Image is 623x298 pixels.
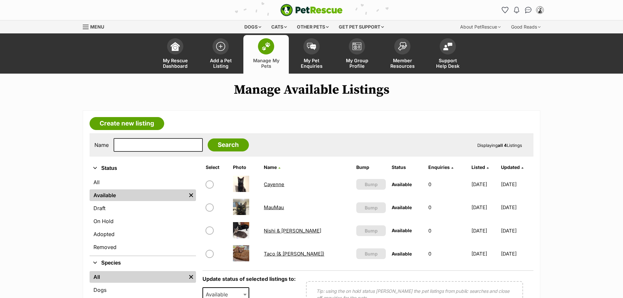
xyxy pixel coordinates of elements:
button: Species [90,259,196,267]
a: Conversations [523,5,533,15]
span: My Group Profile [342,58,372,69]
button: My account [535,5,545,15]
img: pet-enquiries-icon-7e3ad2cf08bfb03b45e93fb7055b45f3efa6380592205ae92323e6603595dc1f.svg [307,43,316,50]
button: Status [90,164,196,173]
img: notifications-46538b983faf8c2785f20acdc204bb7945ddae34d4c08c2a6579f10ce5e182be.svg [514,7,519,13]
span: Bump [365,227,378,234]
div: About PetRescue [456,20,505,33]
td: [DATE] [501,220,533,242]
span: Available [392,251,412,256]
button: Bump [356,202,386,213]
a: Taco (& [PERSON_NAME]) [264,251,324,257]
td: [DATE] [501,173,533,196]
span: Add a Pet Listing [206,58,235,69]
span: Displaying Listings [477,143,522,148]
div: Status [90,175,196,256]
a: Listed [471,164,489,170]
a: Favourites [500,5,510,15]
a: Updated [501,164,523,170]
a: Manage My Pets [243,35,289,74]
ul: Account quick links [500,5,545,15]
span: Member Resources [388,58,417,69]
td: [DATE] [469,243,500,265]
input: Search [208,138,249,151]
img: Cayenne [233,176,249,192]
img: member-resources-icon-8e73f808a243e03378d46382f2149f9095a855e16c252ad45f914b54edf8863c.svg [398,42,407,51]
td: [DATE] [501,243,533,265]
a: My Pet Enquiries [289,35,334,74]
a: Create new listing [90,117,164,130]
span: Manage My Pets [251,58,281,69]
div: Good Reads [507,20,545,33]
a: Available [90,189,186,201]
td: 0 [426,196,468,219]
a: Add a Pet Listing [198,35,243,74]
span: Name [264,164,277,170]
img: Amiee profile pic [537,7,543,13]
span: Available [392,205,412,210]
span: Updated [501,164,520,170]
td: [DATE] [501,196,533,219]
a: My Rescue Dashboard [153,35,198,74]
a: MauMau [264,204,284,210]
a: Name [264,164,280,170]
a: On Hold [90,215,196,227]
a: Nishi & [PERSON_NAME] [264,228,321,234]
button: Bump [356,248,386,259]
img: Nishi & Nila [233,222,249,238]
img: group-profile-icon-3fa3cf56718a62981997c0bc7e787c4b2cf8bcc04b72c1350f741eb67cf2f40e.svg [352,42,361,50]
span: Bump [365,250,378,257]
span: Bump [365,181,378,188]
a: Dogs [90,284,196,296]
td: [DATE] [469,220,500,242]
span: Available [392,182,412,187]
button: Bump [356,179,386,190]
img: manage-my-pets-icon-02211641906a0b7f246fdf0571729dbe1e7629f14944591b6c1af311fb30b64b.svg [262,42,271,51]
div: Get pet support [334,20,388,33]
label: Update status of selected listings to: [202,276,296,282]
a: Remove filter [186,271,196,283]
span: Support Help Desk [433,58,462,69]
th: Photo [230,162,261,173]
a: Draft [90,202,196,214]
a: All [90,176,196,188]
a: Remove filter [186,189,196,201]
span: Bump [365,204,378,211]
img: chat-41dd97257d64d25036548639549fe6c8038ab92f7586957e7f3b1b290dea8141.svg [525,7,532,13]
span: Menu [90,24,104,30]
th: Status [389,162,425,173]
label: Name [94,142,109,148]
td: [DATE] [469,173,500,196]
img: add-pet-listing-icon-0afa8454b4691262ce3f59096e99ab1cd57d4a30225e0717b998d2c9b9846f56.svg [216,42,225,51]
a: Adopted [90,228,196,240]
img: logo-e224e6f780fb5917bec1dbf3a21bbac754714ae5b6737aabdf751b685950b380.svg [280,4,343,16]
span: My Rescue Dashboard [161,58,190,69]
strong: all 4 [498,143,507,148]
span: translation missing: en.admin.listings.index.attributes.enquiries [428,164,450,170]
a: Support Help Desk [425,35,470,74]
button: Bump [356,225,386,236]
td: 0 [426,243,468,265]
td: 0 [426,220,468,242]
a: Cayenne [264,181,284,187]
div: Other pets [292,20,333,33]
span: Listed [471,164,485,170]
a: Removed [90,241,196,253]
a: All [90,271,186,283]
img: dashboard-icon-eb2f2d2d3e046f16d808141f083e7271f6b2e854fb5c12c21221c1fb7104beca.svg [171,42,180,51]
span: My Pet Enquiries [297,58,326,69]
td: [DATE] [469,196,500,219]
th: Bump [354,162,388,173]
a: My Group Profile [334,35,380,74]
span: Available [392,228,412,233]
div: Cats [267,20,291,33]
button: Notifications [511,5,522,15]
a: PetRescue [280,4,343,16]
a: Member Resources [380,35,425,74]
a: Menu [83,20,109,32]
td: 0 [426,173,468,196]
img: help-desk-icon-fdf02630f3aa405de69fd3d07c3f3aa587a6932b1a1747fa1d2bba05be0121f9.svg [443,42,452,50]
a: Enquiries [428,164,453,170]
th: Select [203,162,230,173]
div: Dogs [240,20,266,33]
